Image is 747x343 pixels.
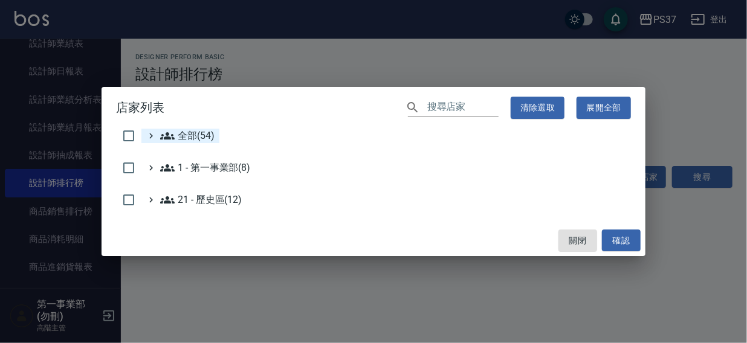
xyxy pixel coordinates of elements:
[102,87,645,129] h2: 店家列表
[558,229,597,252] button: 關閉
[160,129,215,143] span: 全部(54)
[602,229,641,252] button: 確認
[427,99,499,117] input: 搜尋店家
[577,97,631,119] button: 展開全部
[160,193,242,207] span: 21 - 歷史區(12)
[160,161,250,175] span: 1 - 第一事業部(8)
[511,97,565,119] button: 清除選取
